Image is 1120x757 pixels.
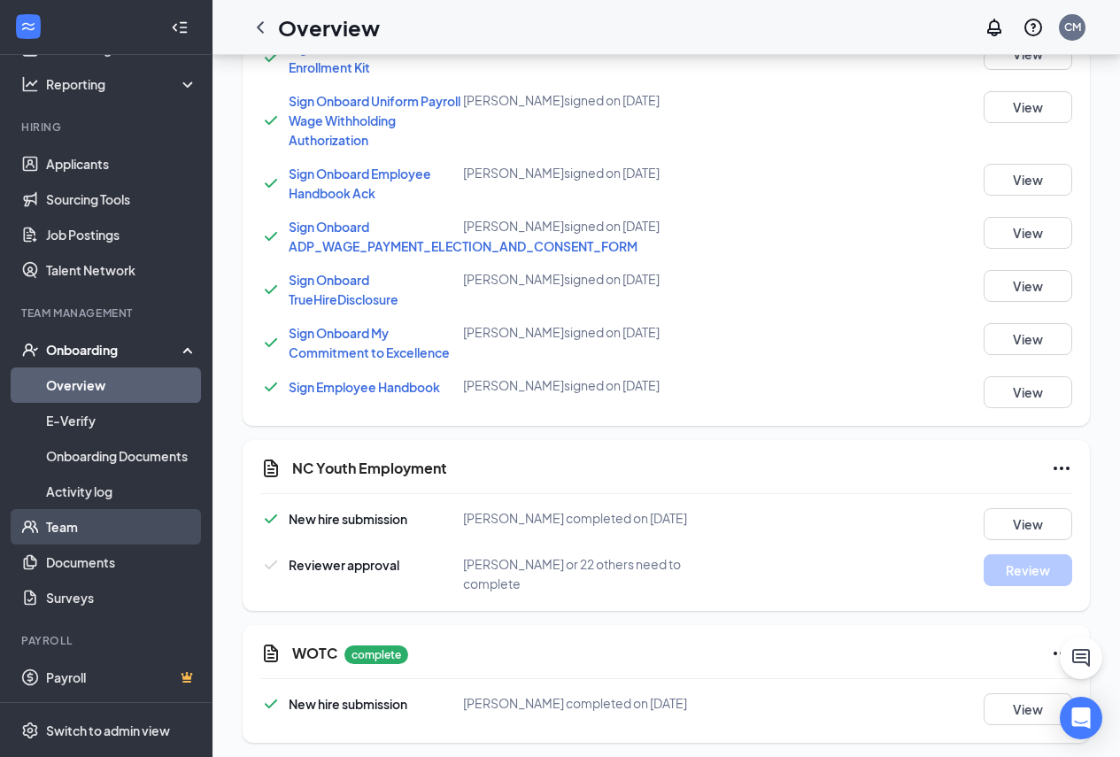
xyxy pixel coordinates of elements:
[46,580,197,615] a: Surveys
[463,91,734,109] div: [PERSON_NAME] signed on [DATE]
[344,645,408,664] p: complete
[21,633,194,648] div: Payroll
[21,722,39,739] svg: Settings
[289,166,431,201] a: Sign Onboard Employee Handbook Ack
[46,217,197,252] a: Job Postings
[984,17,1005,38] svg: Notifications
[171,19,189,36] svg: Collapse
[46,722,170,739] div: Switch to admin view
[292,644,337,663] h5: WOTC
[260,226,282,247] svg: Checkmark
[46,474,197,509] a: Activity log
[278,12,380,42] h1: Overview
[463,376,734,394] div: [PERSON_NAME] signed on [DATE]
[46,252,197,288] a: Talent Network
[463,323,734,341] div: [PERSON_NAME] signed on [DATE]
[46,403,197,438] a: E-Verify
[289,379,440,395] a: Sign Employee Handbook
[984,217,1072,249] button: View
[260,643,282,664] svg: CustomFormIcon
[46,438,197,474] a: Onboarding Documents
[260,47,282,68] svg: Checkmark
[46,341,182,359] div: Onboarding
[1060,697,1102,739] div: Open Intercom Messenger
[984,554,1072,586] button: Review
[289,325,450,360] a: Sign Onboard My Commitment to Excellence
[19,18,37,35] svg: WorkstreamLogo
[463,270,734,288] div: [PERSON_NAME] signed on [DATE]
[984,270,1072,302] button: View
[463,510,687,526] span: [PERSON_NAME] completed on [DATE]
[463,695,687,711] span: [PERSON_NAME] completed on [DATE]
[289,272,398,307] a: Sign Onboard TrueHireDisclosure
[21,75,39,93] svg: Analysis
[1060,637,1102,679] button: ChatActive
[260,508,282,529] svg: Checkmark
[984,91,1072,123] button: View
[289,219,637,254] a: Sign Onboard ADP_WAGE_PAYMENT_ELECTION_AND_CONSENT_FORM
[289,557,399,573] span: Reviewer approval
[463,556,681,591] span: [PERSON_NAME] or 22 others need to complete
[260,110,282,131] svg: Checkmark
[260,376,282,398] svg: Checkmark
[984,164,1072,196] button: View
[463,217,734,235] div: [PERSON_NAME] signed on [DATE]
[46,367,197,403] a: Overview
[21,120,194,135] div: Hiring
[984,323,1072,355] button: View
[46,182,197,217] a: Sourcing Tools
[289,511,407,527] span: New hire submission
[1070,647,1092,668] svg: ChatActive
[260,458,282,479] svg: CustomFormIcon
[984,693,1072,725] button: View
[46,75,198,93] div: Reporting
[21,341,39,359] svg: UserCheck
[1051,458,1072,479] svg: Ellipses
[289,696,407,712] span: New hire submission
[46,509,197,545] a: Team
[260,693,282,715] svg: Checkmark
[292,459,447,478] h5: NC Youth Employment
[463,164,734,182] div: [PERSON_NAME] signed on [DATE]
[21,305,194,321] div: Team Management
[1051,643,1072,664] svg: Ellipses
[46,545,197,580] a: Documents
[984,376,1072,408] button: View
[46,146,197,182] a: Applicants
[250,17,271,38] svg: ChevronLeft
[260,332,282,353] svg: Checkmark
[260,554,282,575] svg: Checkmark
[260,279,282,300] svg: Checkmark
[46,660,197,695] a: PayrollCrown
[260,173,282,194] svg: Checkmark
[1023,17,1044,38] svg: QuestionInfo
[1064,19,1081,35] div: CM
[984,508,1072,540] button: View
[289,93,460,148] a: Sign Onboard Uniform Payroll Wage Withholding Authorization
